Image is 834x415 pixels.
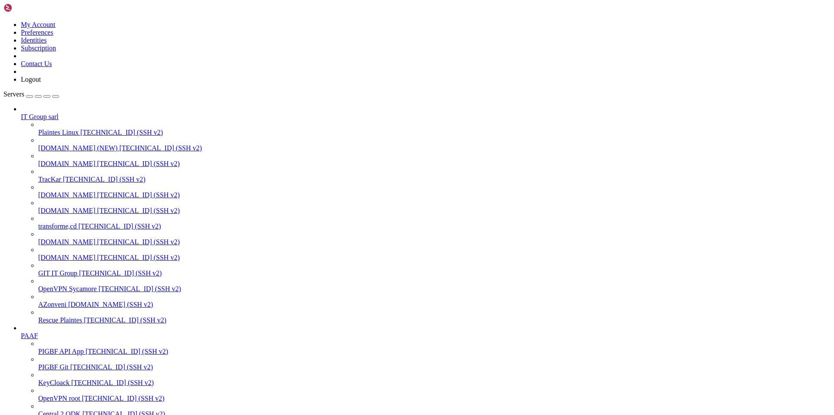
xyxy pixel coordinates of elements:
li: AZonveni [DOMAIN_NAME] (SSH v2) [38,293,831,309]
a: [DOMAIN_NAME] [TECHNICAL_ID] (SSH v2) [38,238,831,246]
span: [DOMAIN_NAME] (SSH v2) [68,301,153,308]
a: PIGBF Git [TECHNICAL_ID] (SSH v2) [38,363,831,371]
a: Servers [3,90,59,98]
a: Subscription [21,44,56,52]
span: [TECHNICAL_ID] (SSH v2) [63,176,146,183]
li: OpenVPN root [TECHNICAL_ID] (SSH v2) [38,387,831,402]
a: Identities [21,37,47,44]
span: AZonveni [38,301,66,308]
a: GIT IT Group [TECHNICAL_ID] (SSH v2) [38,269,831,277]
li: transforme,cd [TECHNICAL_ID] (SSH v2) [38,215,831,230]
span: [TECHNICAL_ID] (SSH v2) [78,222,161,230]
a: PAAF [21,332,831,340]
span: TracKar [38,176,61,183]
span: PIGBF API App [38,348,84,355]
li: TracKar [TECHNICAL_ID] (SSH v2) [38,168,831,183]
span: [DOMAIN_NAME] [38,238,96,246]
span: [TECHNICAL_ID] (SSH v2) [84,316,166,324]
a: Rescue Plaintes [TECHNICAL_ID] (SSH v2) [38,316,831,324]
li: OpenVPN Sycamore [TECHNICAL_ID] (SSH v2) [38,277,831,293]
li: [DOMAIN_NAME] [TECHNICAL_ID] (SSH v2) [38,199,831,215]
a: AZonveni [DOMAIN_NAME] (SSH v2) [38,301,831,309]
span: Servers [3,90,24,98]
li: KeyCloack [TECHNICAL_ID] (SSH v2) [38,371,831,387]
li: PIGBF Git [TECHNICAL_ID] (SSH v2) [38,355,831,371]
span: OpenVPN root [38,395,80,402]
a: IT Group sarl [21,113,831,121]
a: Preferences [21,29,53,36]
a: OpenVPN root [TECHNICAL_ID] (SSH v2) [38,395,831,402]
li: [DOMAIN_NAME] [TECHNICAL_ID] (SSH v2) [38,152,831,168]
a: transforme,cd [TECHNICAL_ID] (SSH v2) [38,222,831,230]
span: PAAF [21,332,38,339]
span: [TECHNICAL_ID] (SSH v2) [82,395,164,402]
a: [DOMAIN_NAME] [TECHNICAL_ID] (SSH v2) [38,191,831,199]
span: [TECHNICAL_ID] (SSH v2) [97,238,180,246]
span: [TECHNICAL_ID] (SSH v2) [71,379,154,386]
span: [TECHNICAL_ID] (SSH v2) [119,144,202,152]
span: Rescue Plaintes [38,316,82,324]
span: [TECHNICAL_ID] (SSH v2) [97,191,180,199]
a: OpenVPN Sycamore [TECHNICAL_ID] (SSH v2) [38,285,831,293]
span: [DOMAIN_NAME] [38,254,96,261]
span: transforme,cd [38,222,76,230]
a: [DOMAIN_NAME] [TECHNICAL_ID] (SSH v2) [38,207,831,215]
a: TracKar [TECHNICAL_ID] (SSH v2) [38,176,831,183]
span: [TECHNICAL_ID] (SSH v2) [86,348,168,355]
a: PIGBF API App [TECHNICAL_ID] (SSH v2) [38,348,831,355]
a: [DOMAIN_NAME] [TECHNICAL_ID] (SSH v2) [38,160,831,168]
span: [TECHNICAL_ID] (SSH v2) [97,207,180,214]
li: GIT IT Group [TECHNICAL_ID] (SSH v2) [38,262,831,277]
a: [DOMAIN_NAME] [TECHNICAL_ID] (SSH v2) [38,254,831,262]
li: [DOMAIN_NAME] [TECHNICAL_ID] (SSH v2) [38,246,831,262]
span: Plaintes Linux [38,129,79,136]
span: IT Group sarl [21,113,59,120]
li: [DOMAIN_NAME] (NEW) [TECHNICAL_ID] (SSH v2) [38,136,831,152]
span: [TECHNICAL_ID] (SSH v2) [97,160,180,167]
li: Rescue Plaintes [TECHNICAL_ID] (SSH v2) [38,309,831,324]
span: [TECHNICAL_ID] (SSH v2) [99,285,181,292]
span: [TECHNICAL_ID] (SSH v2) [97,254,180,261]
span: [TECHNICAL_ID] (SSH v2) [70,363,153,371]
span: [TECHNICAL_ID] (SSH v2) [80,129,163,136]
img: Shellngn [3,3,53,12]
li: [DOMAIN_NAME] [TECHNICAL_ID] (SSH v2) [38,230,831,246]
a: Contact Us [21,60,52,67]
span: OpenVPN Sycamore [38,285,97,292]
a: [DOMAIN_NAME] (NEW) [TECHNICAL_ID] (SSH v2) [38,144,831,152]
span: [DOMAIN_NAME] (NEW) [38,144,118,152]
a: Plaintes Linux [TECHNICAL_ID] (SSH v2) [38,129,831,136]
a: Logout [21,76,41,83]
a: My Account [21,21,56,28]
span: [DOMAIN_NAME] [38,160,96,167]
span: [DOMAIN_NAME] [38,191,96,199]
span: [DOMAIN_NAME] [38,207,96,214]
span: KeyCloack [38,379,69,386]
a: KeyCloack [TECHNICAL_ID] (SSH v2) [38,379,831,387]
li: [DOMAIN_NAME] [TECHNICAL_ID] (SSH v2) [38,183,831,199]
span: PIGBF Git [38,363,69,371]
span: [TECHNICAL_ID] (SSH v2) [79,269,162,277]
li: PIGBF API App [TECHNICAL_ID] (SSH v2) [38,340,831,355]
span: GIT IT Group [38,269,77,277]
li: Plaintes Linux [TECHNICAL_ID] (SSH v2) [38,121,831,136]
li: IT Group sarl [21,105,831,324]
